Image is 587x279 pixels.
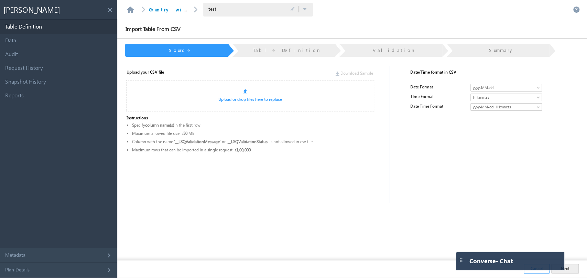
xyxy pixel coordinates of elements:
[132,138,374,146] li: Column with the name ' ' or ' ' is not allowed in csv file
[175,139,220,144] b: __LSQValidationMessage
[126,80,374,111] div: No file selected
[183,131,187,136] b: 50
[208,6,277,12] span: test
[122,66,164,79] div: Upload your CSV file
[573,6,580,13] a: Help documentation for this page.
[132,121,374,129] li: Specify in the first row
[303,6,307,13] button: Click to switch tables
[132,129,374,138] li: Maximum allowed file size is MB
[149,6,190,13] div: Country wise state wise City
[410,84,467,90] label: Date Format
[471,85,531,91] span: yyyy-MM-dd
[117,20,189,37] label: Import Table From CSV
[410,103,467,109] label: Date Time Format
[145,122,174,128] b: column name(s)
[524,264,550,273] button: Cancel
[469,257,513,264] span: Converse - Chat
[290,7,295,12] span: Click to Edit
[373,47,416,53] span: Validation
[489,47,514,53] span: Summary
[149,7,273,12] a: Country wise state [GEOGRAPHIC_DATA]
[132,146,374,154] li: Maximum rows that can be imported in a single request is
[471,94,531,100] span: HH:mm:ss
[169,47,191,53] span: Source
[410,66,552,79] label: Date/Time format in CSV
[335,71,373,76] a: Download Sample
[458,257,464,263] img: carter-drag
[236,147,251,152] b: 1,00,000
[228,139,268,144] b: __LSQValidationStatus
[122,111,378,161] div: Instructions
[410,94,467,100] label: Time Format
[471,104,531,110] span: yyyy-MM-dd HH:mm:ss
[218,97,282,102] a: Upload or drop files here to replace
[253,47,321,53] span: Table Definition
